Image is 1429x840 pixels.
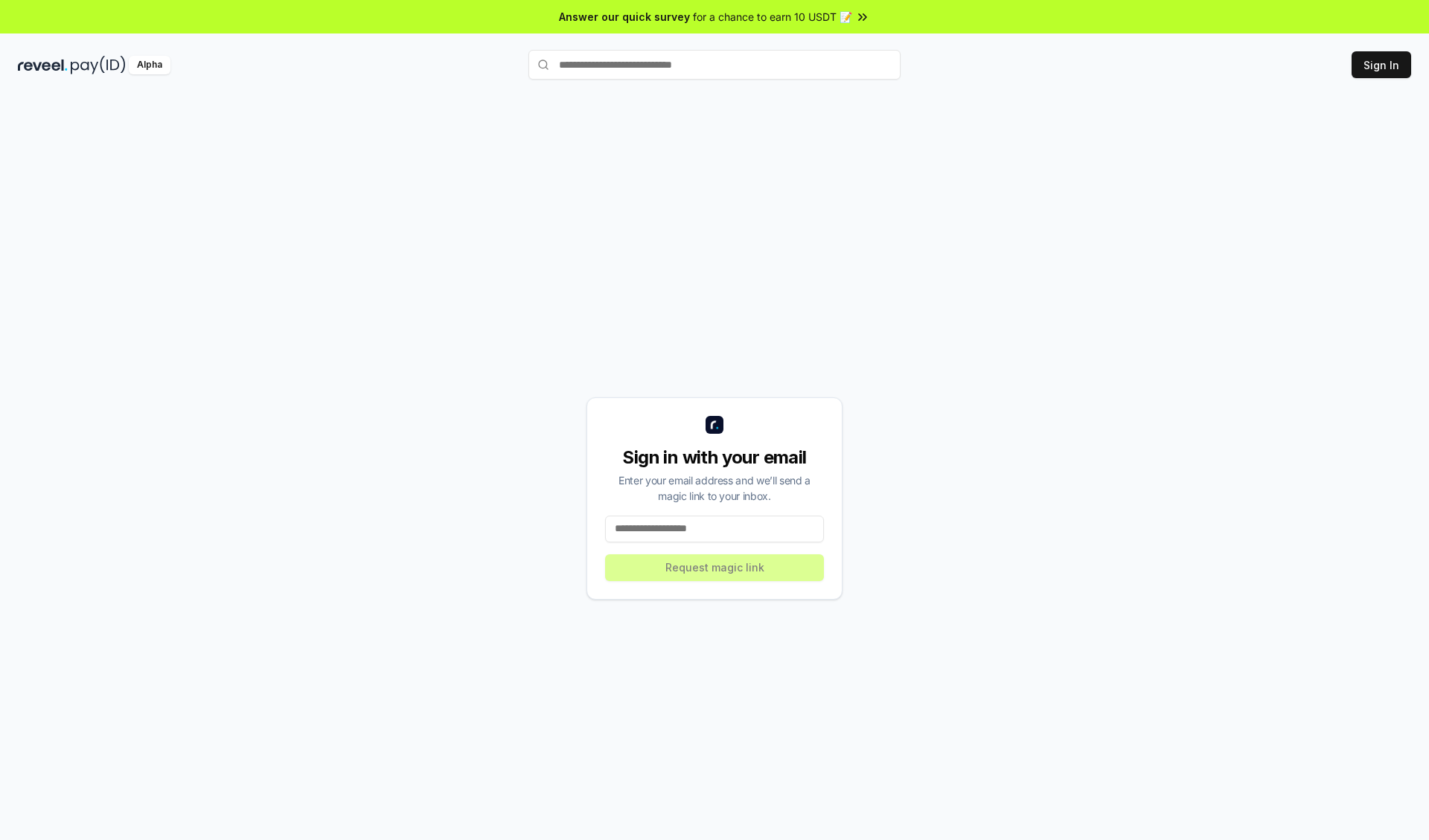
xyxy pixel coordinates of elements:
button: Sign In [1352,51,1411,78]
span: Answer our quick survey [559,9,690,25]
img: reveel_dark [18,56,68,74]
img: pay_id [71,56,126,74]
div: Alpha [129,56,170,74]
img: logo_small [706,416,723,434]
div: Sign in with your email [605,446,824,469]
span: for a chance to earn 10 USDT 📝 [693,9,852,25]
div: Enter your email address and we’ll send a magic link to your inbox. [605,472,824,504]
